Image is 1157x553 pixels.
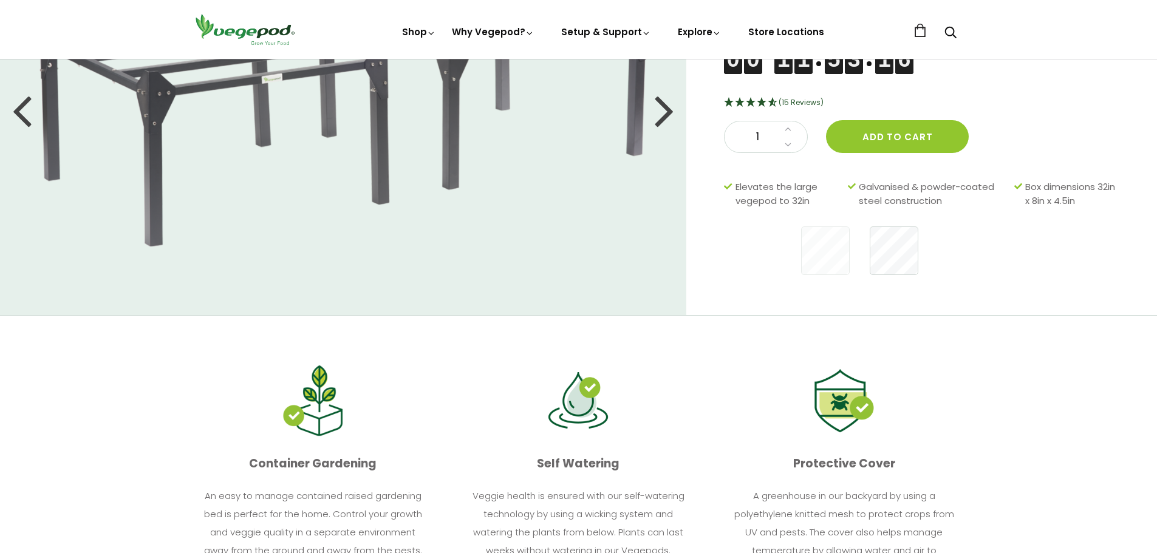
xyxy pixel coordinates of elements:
a: Explore [678,25,722,38]
a: Shop [402,25,436,38]
span: Elevates the large vegepod to 32in [735,180,842,208]
p: Protective Cover [721,452,967,475]
div: 4.67 Stars - 15 Reviews [724,95,1127,111]
a: Store Locations [748,25,824,38]
span: 1 [737,129,778,145]
a: Decrease quantity by 1 [781,137,795,153]
a: Search [944,27,957,40]
span: Box dimensions 32in x 8in x 4.5in [1025,180,1121,208]
p: Container Gardening [190,452,436,475]
img: Vegepod [190,12,299,47]
a: Why Vegepod? [452,25,534,38]
a: Setup & Support [561,25,651,38]
p: Self Watering [456,452,701,475]
span: Galvanised & powder-coated steel construction [859,180,1008,208]
span: 4.67 Stars - 15 Reviews [779,97,824,107]
a: Increase quantity by 1 [781,121,795,137]
button: Add to cart [826,120,969,153]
